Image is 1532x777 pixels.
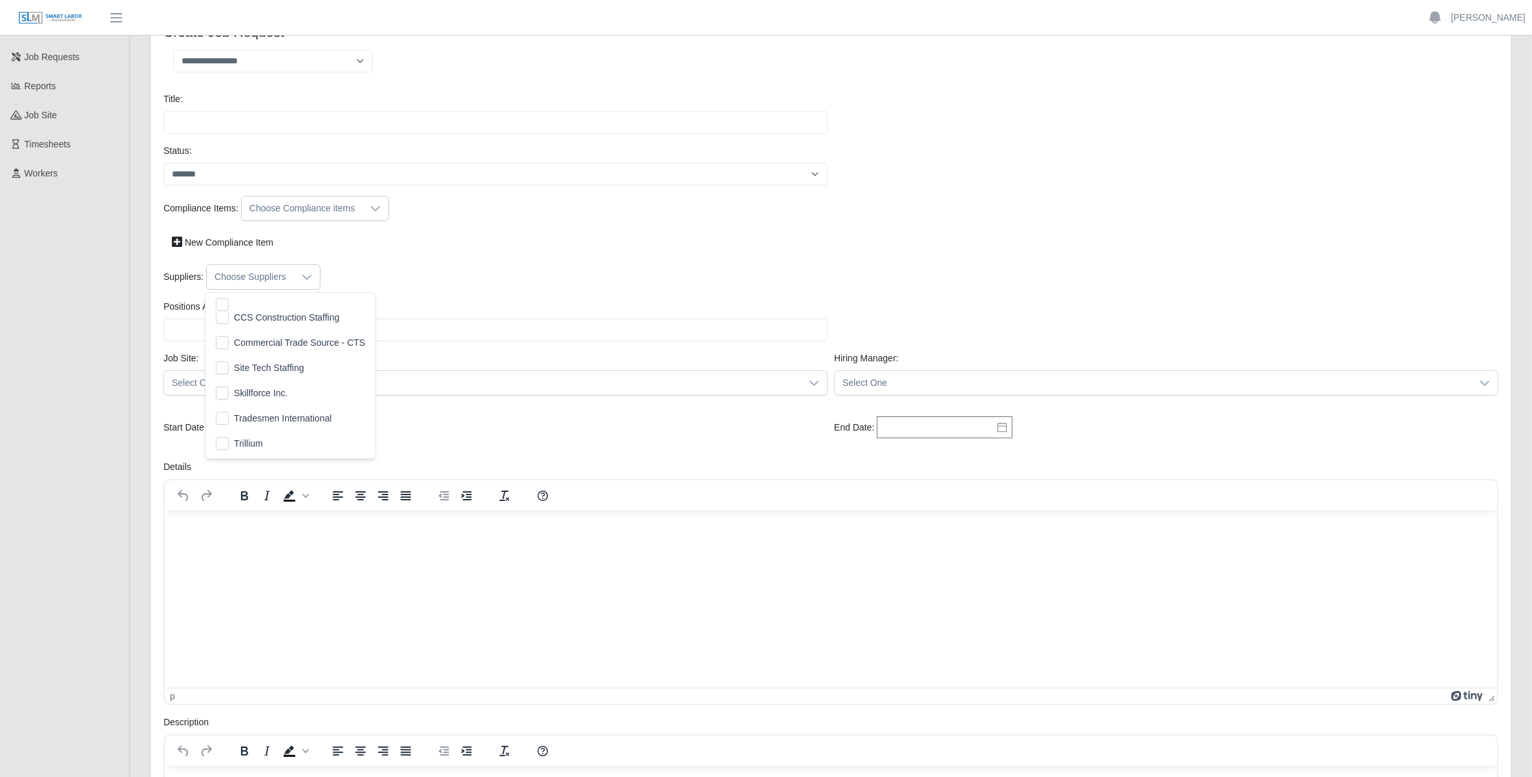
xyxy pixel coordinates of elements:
[163,202,238,215] label: Compliance Items:
[532,742,554,760] button: Help
[234,311,339,325] span: CCS Construction Staffing
[195,742,217,760] button: Redo
[205,278,375,458] ul: Option List
[395,742,417,760] button: Justify
[456,742,477,760] button: Increase indent
[233,742,255,760] button: Bold
[234,412,331,425] span: Tradesmen International
[372,487,394,505] button: Align right
[163,421,207,434] label: Start Date:
[835,371,1472,395] span: Select One
[10,10,1322,25] body: Rich Text Area. Press ALT-0 for help.
[242,197,362,220] div: Choose Compliance items
[1451,691,1484,701] a: Powered by Tiny
[208,381,373,405] li: Skillforce Inc.
[208,407,373,431] li: Tradesmen International
[195,487,217,505] button: Redo
[234,361,304,375] span: Site Tech Staffing
[163,270,204,284] label: Suppliers:
[327,487,349,505] button: Align left
[173,487,194,505] button: Undo
[834,421,874,434] label: End Date:
[350,742,372,760] button: Align center
[208,306,373,330] li: CCS Construction Staffing
[18,11,83,25] img: SLM Logo
[372,742,394,760] button: Align right
[1451,11,1526,25] a: [PERSON_NAME]
[163,716,209,729] label: Description
[278,487,311,505] div: Background color Black
[163,460,191,474] label: Details
[163,300,241,314] label: Positions Available:
[25,52,80,62] span: Job Requests
[433,487,455,505] button: Decrease indent
[456,487,477,505] button: Increase indent
[165,511,1497,688] iframe: Rich Text Area
[163,92,183,106] label: Title:
[25,110,58,120] span: job site
[350,487,372,505] button: Align center
[207,265,294,289] div: Choose Suppliers
[234,437,263,451] span: Trillium
[163,352,198,365] label: job site:
[164,371,801,395] span: Select One
[25,168,58,178] span: Workers
[208,331,373,355] li: Commercial Trade Source - CTS
[208,356,373,380] li: Site Tech Staffing
[278,742,311,760] div: Background color Black
[395,487,417,505] button: Justify
[170,691,175,701] div: p
[234,336,365,350] span: Commercial Trade Source - CTS
[256,487,278,505] button: Italic
[233,487,255,505] button: Bold
[1484,688,1497,704] div: Press the Up and Down arrow keys to resize the editor.
[256,742,278,760] button: Italic
[25,139,71,149] span: Timesheets
[234,387,288,400] span: Skillforce Inc.
[25,81,56,91] span: Reports
[163,231,282,254] a: New Compliance Item
[494,742,516,760] button: Clear formatting
[433,742,455,760] button: Decrease indent
[208,432,373,456] li: Trillium
[163,144,192,158] label: Status:
[532,487,554,505] button: Help
[173,742,194,760] button: Undo
[494,487,516,505] button: Clear formatting
[834,352,899,365] label: Hiring Manager:
[327,742,349,760] button: Align left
